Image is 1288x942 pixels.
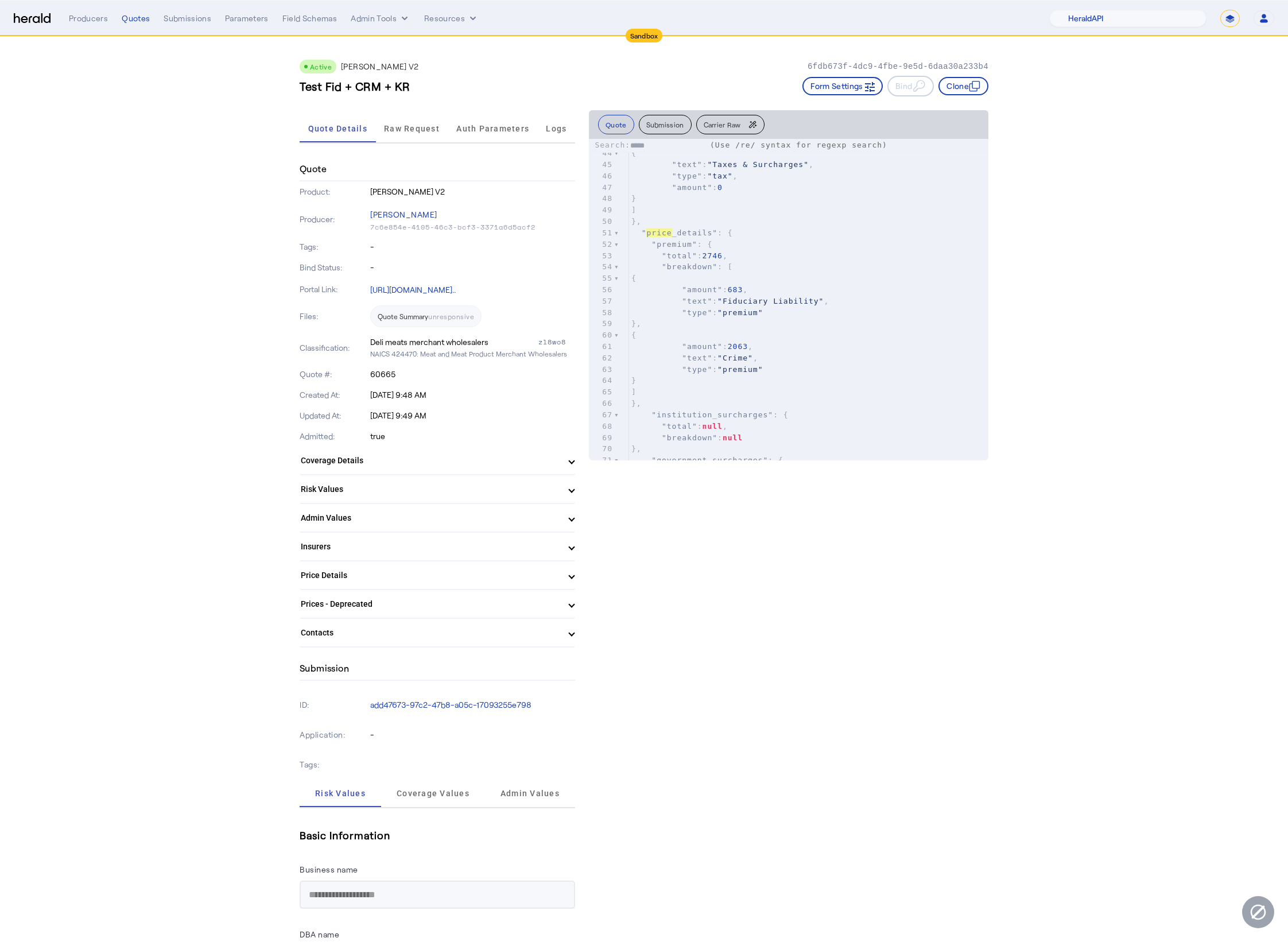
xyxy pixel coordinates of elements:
[589,261,614,273] div: 54
[300,619,575,646] mat-expansion-panel-header: Contacts
[631,262,733,271] span: : [
[300,590,575,618] mat-expansion-panel-header: Prices - Deprecated
[164,13,211,24] div: Submissions
[370,369,575,380] p: 60665
[631,444,642,453] span: },
[631,251,728,260] span: : ,
[300,661,349,675] h4: Submission
[631,433,743,442] span: :
[631,297,829,305] span: : ,
[631,274,637,282] span: {
[300,389,368,401] p: Created At:
[707,172,732,180] span: "tax"
[631,285,748,294] span: : ,
[682,354,712,362] span: "text"
[300,757,368,773] p: Tags:
[626,29,663,42] div: Sandbox
[301,483,560,495] mat-panel-title: Risk Values
[631,354,758,362] span: : ,
[651,240,697,249] span: "premium"
[662,262,717,271] span: "breakdown"
[301,598,560,610] mat-panel-title: Prices - Deprecated
[310,63,332,71] span: Active
[682,297,712,305] span: "text"
[384,125,440,133] span: Raw Request
[300,410,368,421] p: Updated At:
[703,251,723,260] span: 2746
[341,61,419,72] p: [PERSON_NAME] V2
[589,375,614,386] div: 64
[301,455,560,467] mat-panel-title: Coverage Details
[631,240,712,249] span: : {
[808,61,988,72] p: 6fdb673f-4dc9-4fbe-9e5d-6daa30a233b4
[370,729,575,741] p: -
[589,364,614,375] div: 63
[631,410,789,419] span: : {
[631,365,763,374] span: :
[723,433,743,442] span: null
[456,125,529,133] span: Auth Parameters
[589,409,614,421] div: 67
[631,228,733,237] span: : {
[300,727,368,743] p: Application:
[651,456,768,464] span: "government_surcharges"
[631,206,637,214] span: ]
[370,410,575,421] p: [DATE] 9:49 AM
[651,410,773,419] span: "institution_surcharges"
[631,399,642,408] span: },
[589,182,614,193] div: 47
[682,285,723,294] span: "amount"
[300,504,575,532] mat-expansion-panel-header: Admin Values
[938,77,988,95] button: Clone
[546,125,567,133] span: Logs
[300,78,410,94] h3: Test Fid + CRM + KR
[300,241,368,253] p: Tags:
[589,432,614,444] div: 69
[538,336,575,348] div: zl8wo8
[710,141,887,149] span: (Use /re/ syntax for regexp search)
[589,216,614,227] div: 50
[301,512,560,524] mat-panel-title: Admin Values
[300,311,368,322] p: Files:
[672,183,713,192] span: "amount"
[672,172,703,180] span: "type"
[589,307,614,319] div: 58
[703,422,723,431] span: null
[589,284,614,296] div: 56
[639,115,692,134] button: Submission
[589,170,614,182] div: 46
[589,193,614,204] div: 48
[315,789,366,797] span: Risk Values
[300,561,575,589] mat-expansion-panel-header: Price Details
[631,376,637,385] span: }
[370,285,456,294] a: [URL][DOMAIN_NAME]..
[300,162,327,176] h4: Quote
[300,262,368,273] p: Bind Status:
[370,348,575,359] p: NAICS 424470: Meat and Meat Product Merchant Wholesalers
[631,319,642,328] span: },
[707,160,809,169] span: "Taxes & Surcharges"
[301,541,560,553] mat-panel-title: Insurers
[351,13,410,24] button: internal dropdown menu
[589,386,614,398] div: 65
[589,148,614,159] div: 44
[589,159,614,170] div: 45
[300,431,368,442] p: Admitted:
[631,422,728,431] span: : ,
[300,865,358,874] label: Business name
[589,139,988,460] herald-code-block: quote
[589,318,614,329] div: 59
[225,13,269,24] div: Parameters
[682,365,712,374] span: "type"
[300,533,575,560] mat-expansion-panel-header: Insurers
[308,125,367,133] span: Quote Details
[300,342,368,354] p: Classification:
[300,475,575,503] mat-expansion-panel-header: Risk Values
[802,77,883,95] button: Form Settings
[631,308,763,317] span: :
[631,217,642,226] span: },
[301,627,560,639] mat-panel-title: Contacts
[631,342,753,351] span: : ,
[728,285,743,294] span: 683
[672,228,717,237] span: _details"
